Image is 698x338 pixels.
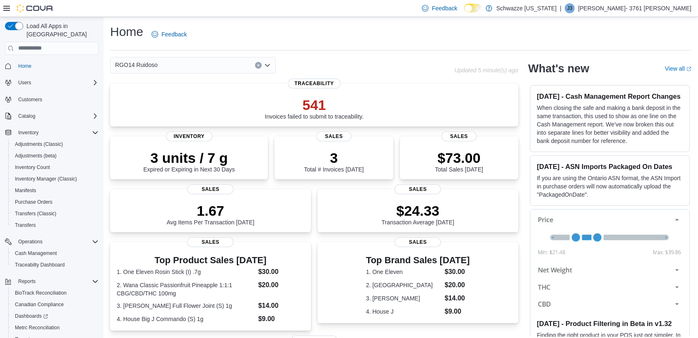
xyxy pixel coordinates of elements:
[8,138,102,150] button: Adjustments (Classic)
[187,237,233,247] span: Sales
[12,248,60,258] a: Cash Management
[18,96,42,103] span: Customers
[15,128,99,138] span: Inventory
[12,260,68,270] a: Traceabilty Dashboard
[435,150,483,173] div: Total Sales [DATE]
[528,62,589,75] h2: What's new
[15,176,77,182] span: Inventory Manager (Classic)
[117,302,255,310] dt: 3. [PERSON_NAME] Full Flower Joint (S) 1g
[15,250,57,257] span: Cash Management
[15,94,99,105] span: Customers
[12,288,70,298] a: BioTrack Reconciliation
[12,151,99,161] span: Adjustments (beta)
[110,24,143,40] h1: Home
[12,220,39,230] a: Transfers
[560,3,561,13] p: |
[464,4,481,12] input: Dark Mode
[117,281,255,298] dt: 2. Wana Classic Passionfruit Pineapple 1:1:1 CBG/CBD/THC 100mg
[15,222,36,229] span: Transfers
[15,152,57,159] span: Adjustments (beta)
[432,4,457,12] span: Feedback
[445,293,470,303] dd: $14.00
[15,164,50,171] span: Inventory Count
[23,22,99,38] span: Load All Apps in [GEOGRAPHIC_DATA]
[15,324,60,331] span: Metrc Reconciliation
[8,173,102,185] button: Inventory Manager (Classic)
[15,111,39,121] button: Catalog
[15,111,99,121] span: Catalog
[8,322,102,333] button: Metrc Reconciliation
[18,238,43,245] span: Operations
[8,208,102,219] button: Transfers (Classic)
[15,276,99,286] span: Reports
[366,255,470,265] h3: Top Brand Sales [DATE]
[15,141,63,148] span: Adjustments (Classic)
[12,260,99,270] span: Traceabilty Dashboard
[12,323,63,333] a: Metrc Reconciliation
[12,151,60,161] a: Adjustments (beta)
[15,78,34,88] button: Users
[366,294,441,302] dt: 3. [PERSON_NAME]
[15,187,36,194] span: Manifests
[12,311,51,321] a: Dashboards
[304,150,363,173] div: Total # Invoices [DATE]
[15,290,67,296] span: BioTrack Reconciliation
[2,77,102,88] button: Users
[395,184,441,194] span: Sales
[265,97,364,120] div: Invoices failed to submit to traceability.
[445,280,470,290] dd: $20.00
[12,186,39,195] a: Manifests
[2,110,102,122] button: Catalog
[143,150,235,166] p: 3 units / 7 g
[117,268,255,276] dt: 1. One Eleven Rosin Stick (I) .7g
[8,310,102,322] a: Dashboards
[15,237,46,247] button: Operations
[15,262,65,268] span: Traceabilty Dashboard
[445,307,470,317] dd: $9.00
[537,319,683,328] h3: [DATE] - Product Filtering in Beta in v1.32
[12,311,99,321] span: Dashboards
[567,3,573,13] span: J3
[15,276,39,286] button: Reports
[8,219,102,231] button: Transfers
[366,307,441,316] dt: 4. House J
[255,62,262,69] button: Clear input
[8,162,102,173] button: Inventory Count
[15,61,99,71] span: Home
[366,281,441,289] dt: 2. [GEOGRAPHIC_DATA]
[12,220,99,230] span: Transfers
[258,280,304,290] dd: $20.00
[8,287,102,299] button: BioTrack Reconciliation
[15,210,56,217] span: Transfers (Classic)
[12,139,99,149] span: Adjustments (Classic)
[2,236,102,248] button: Operations
[12,209,99,219] span: Transfers (Classic)
[161,30,187,38] span: Feedback
[258,301,304,311] dd: $14.00
[537,174,683,199] p: If you are using the Ontario ASN format, the ASN Import in purchase orders will now automatically...
[12,300,67,309] a: Canadian Compliance
[15,95,46,105] a: Customers
[166,131,212,141] span: Inventory
[258,267,304,277] dd: $30.00
[288,79,340,88] span: Traceability
[304,150,363,166] p: 3
[455,67,518,74] p: Updated 5 minute(s) ago
[187,184,233,194] span: Sales
[8,185,102,196] button: Manifests
[2,276,102,287] button: Reports
[12,197,99,207] span: Purchase Orders
[537,162,683,171] h3: [DATE] - ASN Imports Packaged On Dates
[117,315,255,323] dt: 4. House Big J Commando (S) 1g
[12,300,99,309] span: Canadian Compliance
[8,196,102,208] button: Purchase Orders
[15,313,48,319] span: Dashboards
[17,4,54,12] img: Cova
[12,323,99,333] span: Metrc Reconciliation
[264,62,271,69] button: Open list of options
[537,92,683,100] h3: [DATE] - Cash Management Report Changes
[366,268,441,276] dt: 1. One Eleven
[166,202,254,219] p: 1.67
[445,267,470,277] dd: $30.00
[15,301,64,308] span: Canadian Compliance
